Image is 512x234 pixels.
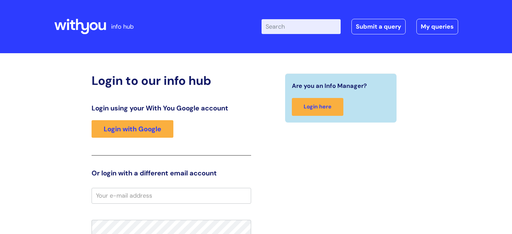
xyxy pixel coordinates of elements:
[92,104,251,112] h3: Login using your With You Google account
[92,169,251,177] h3: Or login with a different email account
[416,19,458,34] a: My queries
[292,80,367,91] span: Are you an Info Manager?
[92,120,173,138] a: Login with Google
[92,188,251,203] input: Your e-mail address
[111,21,134,32] p: info hub
[92,73,251,88] h2: Login to our info hub
[292,98,343,116] a: Login here
[262,19,341,34] input: Search
[351,19,406,34] a: Submit a query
